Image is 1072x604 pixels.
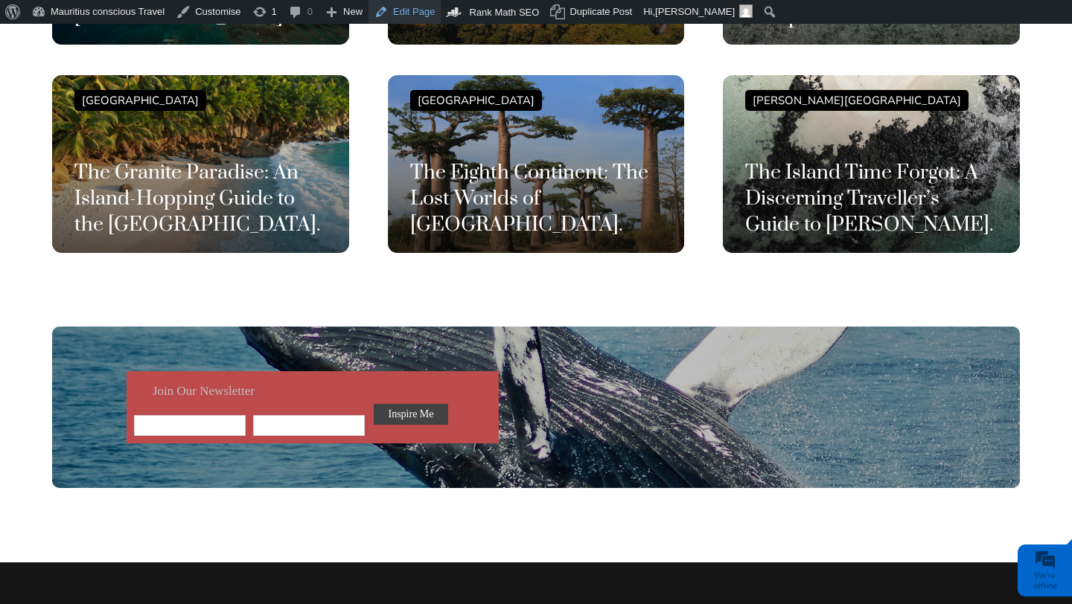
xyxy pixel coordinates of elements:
[74,160,327,238] h3: The Granite Paradise: An Island-Hopping Guide to the [GEOGRAPHIC_DATA].
[745,90,969,111] div: [PERSON_NAME][GEOGRAPHIC_DATA]
[16,77,39,99] div: Navigation go back
[723,75,1020,268] a: [PERSON_NAME][GEOGRAPHIC_DATA] The Island Time Forgot: A Discerning Traveller’s Guide to [PERSON_...
[1021,571,1068,591] div: We're offline
[100,78,272,97] div: Leave a message
[253,415,365,436] input: Your Name
[410,160,663,238] h3: The Eighth Continent: The Lost Worlds of [GEOGRAPHIC_DATA].
[469,7,539,18] span: Rank Math SEO
[19,138,272,170] input: Enter your last name
[218,458,270,478] em: Submit
[388,75,685,268] a: [GEOGRAPHIC_DATA] The Eighth Continent: The Lost Worlds of [GEOGRAPHIC_DATA].
[655,6,735,17] span: [PERSON_NAME]
[244,7,280,43] div: Minimize live chat window
[410,90,542,111] div: [GEOGRAPHIC_DATA]
[52,75,349,268] a: [GEOGRAPHIC_DATA] The Granite Paradise: An Island-Hopping Guide to the [GEOGRAPHIC_DATA].
[745,160,998,238] h3: The Island Time Forgot: A Discerning Traveller’s Guide to [PERSON_NAME].
[134,415,246,436] input: Your Email
[374,404,448,425] input: Inspire Me
[74,90,206,111] div: [GEOGRAPHIC_DATA]
[19,225,272,446] textarea: Type your message and click 'Submit'
[19,181,272,214] input: Enter your email address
